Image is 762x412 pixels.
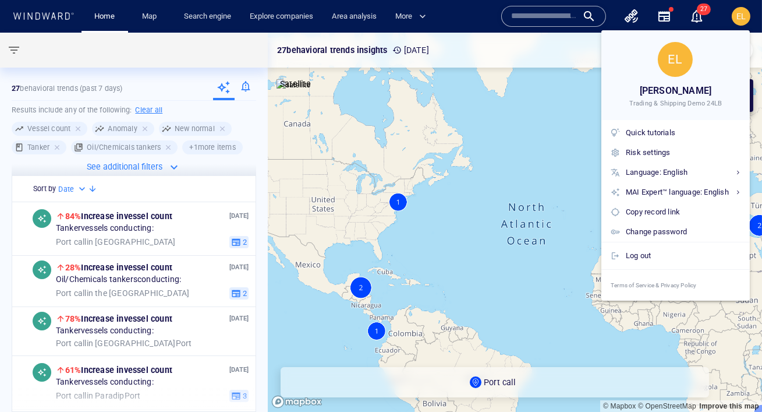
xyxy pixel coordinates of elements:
div: Copy record link [626,206,740,219]
div: Change password [626,226,740,238]
iframe: Chat [713,360,753,403]
span: EL [668,52,683,66]
div: Log out [626,249,740,262]
div: MAI Expert™ language: English [626,186,740,199]
a: Terms of Service & Privacy Policy [601,270,750,301]
div: Risk settings [626,146,740,159]
span: Trading & Shipping Demo 24LB [629,99,722,108]
span: [PERSON_NAME] [640,83,712,99]
div: Language: English [626,166,740,179]
div: Quick tutorials [626,126,740,139]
